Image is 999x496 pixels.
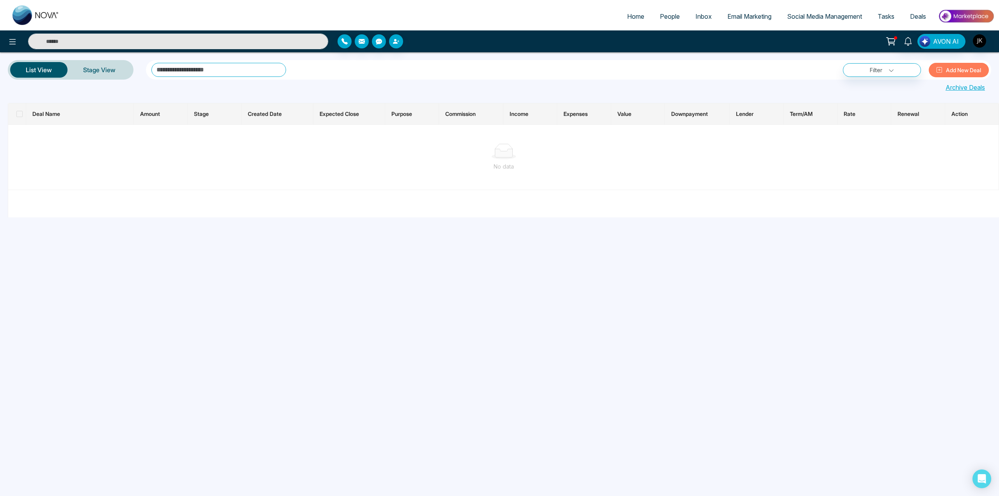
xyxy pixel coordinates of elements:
span: Stage [194,110,209,117]
span: Renewal [898,110,919,117]
a: Stage View [68,60,131,79]
span: Social Media Management [787,12,862,20]
span: Email Marketing [727,12,771,20]
span: Inbox [695,12,712,20]
button: List View [10,62,68,78]
div: Open Intercom Messenger [972,469,991,488]
a: Filter [843,63,921,77]
span: Action [951,110,968,117]
span: Expenses [563,110,588,117]
span: AVON AI [933,37,959,46]
button: AVON AI [917,34,965,49]
span: Deals [910,12,926,20]
img: Market-place.gif [938,7,994,25]
img: Lead Flow [919,36,930,47]
span: People [660,12,680,20]
a: Deals [902,9,934,24]
button: Add New Deal [929,63,989,77]
div: No data [14,162,993,171]
span: Deal Name [32,110,60,117]
img: Nova CRM Logo [12,5,59,25]
a: Archive Deals [946,83,985,92]
span: Expected Close [320,110,359,117]
a: Home [619,9,652,24]
span: Amount [140,110,160,117]
a: Social Media Management [779,9,870,24]
a: Tasks [870,9,902,24]
a: People [652,9,688,24]
a: Email Marketing [720,9,779,24]
span: Home [627,12,644,20]
span: Lender [736,110,754,117]
span: Income [510,110,528,117]
span: Downpayment [671,110,708,117]
a: Inbox [688,9,720,24]
span: Term/AM [790,110,812,117]
span: Created Date [248,110,282,117]
span: Commission [445,110,476,117]
img: User Avatar [973,34,986,48]
span: Value [617,110,631,117]
span: Purpose [391,110,412,117]
span: Rate [844,110,855,117]
span: Tasks [878,12,894,20]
